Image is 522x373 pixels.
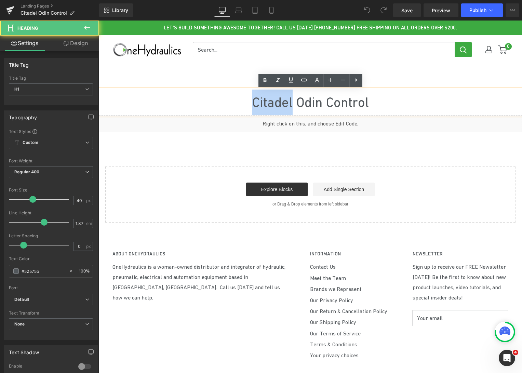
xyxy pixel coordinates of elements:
a: Our Terms of Service [211,307,290,318]
a: Terms & Conditions [211,318,290,329]
div: Font Size [9,188,93,192]
p: or Drag & Drop elements from left sidebar [17,181,406,186]
div: Text Transform [9,311,93,316]
button: About OneHydraulics [14,229,187,238]
div: Font Weight [9,159,93,163]
i: Default [14,297,29,303]
div: Text Shadow [9,346,39,355]
div: Title Tag [9,58,29,68]
a: My account [387,25,393,33]
span: Library [112,7,128,13]
a: Design [51,36,101,51]
span: Citadel Odin Control [21,10,67,16]
button: Information [211,229,290,238]
span: Preview [432,7,450,14]
a: Explore Blocks [147,162,209,176]
div: Enable [9,363,71,371]
span: About OneHydraulics [14,230,66,236]
span: 0 [406,23,413,29]
div: Text Styles [9,129,93,134]
button: Undo [360,3,374,17]
input: Color [22,267,65,275]
a: Tablet [247,3,263,17]
a: Brands we Represent [211,263,290,274]
a: Our Privacy Policy [211,274,290,285]
button: Subscribe [314,310,359,326]
b: Regular 400 [14,169,40,174]
a: 0 [400,25,408,33]
span: Save [401,7,413,14]
button: Redo [377,3,390,17]
img: OneHydraulics [14,22,82,37]
a: Your privacy choices [211,329,290,340]
a: Our Shipping Policy [211,296,290,307]
b: None [14,321,25,327]
span: Heading [17,25,38,31]
div: Typography [9,111,37,120]
p: Newsletter [314,229,410,238]
a: Desktop [214,3,230,17]
a: Add Single Section [214,162,276,176]
span: em [86,221,92,226]
b: Custom [23,140,38,146]
p: Sign up to receive our FREE Newsletter [DATE]! Be the first to know about new product launches, v... [314,241,410,282]
span: Information [211,230,242,236]
span: Publish [469,8,486,13]
a: Laptop [230,3,247,17]
button: More [506,3,519,17]
span: 4 [513,350,518,355]
div: Line Height [9,211,93,215]
input: Search... [94,22,356,37]
div: Letter Spacing [9,234,93,238]
div: % [76,265,93,277]
a: Mobile [263,3,280,17]
button: Publish [461,3,503,17]
span: px [86,198,92,203]
span: px [86,244,92,249]
p: OneHydraulics is a woman-owned distributor and integrator of hydraulic, pneumatic, electrical and... [14,241,187,282]
a: Our Return & Cancellation Policy [211,285,290,296]
a: Landing Pages [21,3,99,9]
a: New Library [99,3,133,17]
div: Title Tag [9,76,93,81]
div: Font [9,285,93,290]
a: Meet the Team [211,252,290,263]
iframe: Intercom live chat [499,350,515,366]
a: Contact Us [211,241,290,252]
button: Search [356,22,373,37]
b: H1 [14,86,19,92]
a: Preview [424,3,458,17]
div: Text Color [9,256,93,261]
